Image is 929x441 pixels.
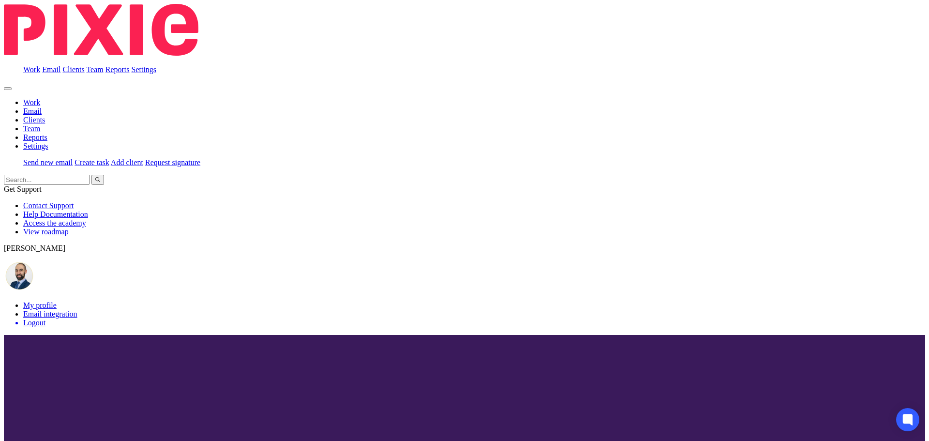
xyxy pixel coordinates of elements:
[23,158,73,167] a: Send new email
[4,185,42,193] span: Get Support
[23,65,40,74] a: Work
[4,244,925,253] p: [PERSON_NAME]
[42,65,60,74] a: Email
[23,310,77,318] a: Email integration
[111,158,143,167] a: Add client
[23,124,40,133] a: Team
[105,65,130,74] a: Reports
[23,133,47,141] a: Reports
[23,107,42,115] a: Email
[132,65,157,74] a: Settings
[23,98,40,106] a: Work
[86,65,103,74] a: Team
[4,260,35,291] img: Mark%20LI%20profiler.png
[4,175,90,185] input: Search
[23,319,45,327] span: Logout
[62,65,84,74] a: Clients
[23,319,925,327] a: Logout
[75,158,109,167] a: Create task
[23,301,57,309] a: My profile
[91,175,104,185] button: Search
[23,201,74,210] a: Contact Support
[145,158,200,167] a: Request signature
[23,219,86,227] a: Access the academy
[23,228,69,236] a: View roadmap
[23,116,45,124] a: Clients
[23,210,88,218] a: Help Documentation
[23,142,48,150] a: Settings
[4,4,198,56] img: Pixie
